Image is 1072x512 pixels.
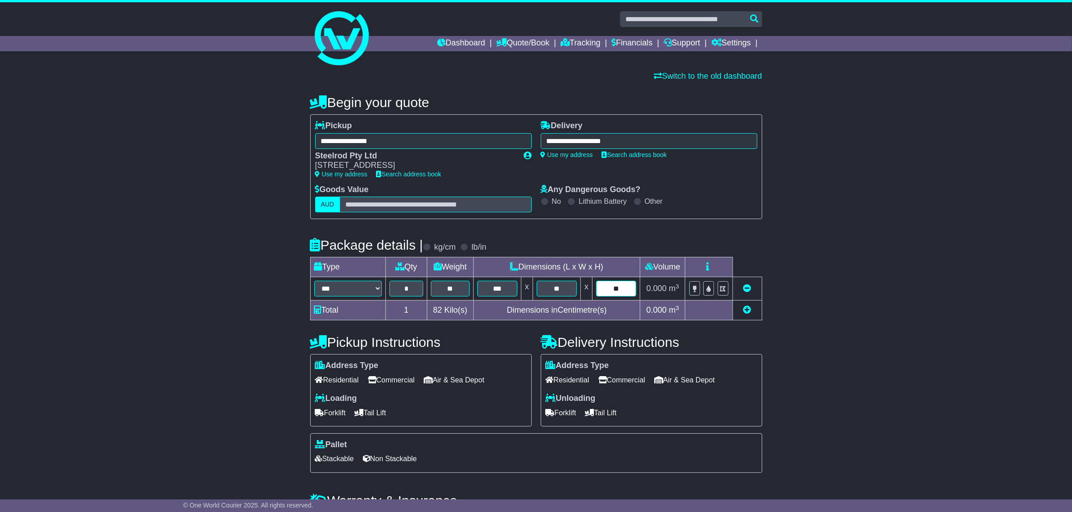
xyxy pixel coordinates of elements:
[471,243,486,252] label: lb/in
[546,406,576,420] span: Forklift
[473,301,640,320] td: Dimensions in Centimetre(s)
[473,257,640,277] td: Dimensions (L x W x H)
[546,361,609,371] label: Address Type
[743,305,751,314] a: Add new item
[669,305,679,314] span: m
[654,373,715,387] span: Air & Sea Depot
[315,161,515,171] div: [STREET_ADDRESS]
[654,72,762,81] a: Switch to the old dashboard
[427,257,474,277] td: Weight
[711,36,751,51] a: Settings
[424,373,484,387] span: Air & Sea Depot
[310,257,385,277] td: Type
[647,305,667,314] span: 0.000
[310,335,532,350] h4: Pickup Instructions
[433,305,442,314] span: 82
[315,121,352,131] label: Pickup
[541,151,593,158] a: Use my address
[385,257,427,277] td: Qty
[598,373,645,387] span: Commercial
[355,406,386,420] span: Tail Lift
[546,373,589,387] span: Residential
[585,406,617,420] span: Tail Lift
[640,257,685,277] td: Volume
[647,284,667,293] span: 0.000
[676,305,679,311] sup: 3
[434,243,456,252] label: kg/cm
[521,277,533,301] td: x
[552,197,561,206] label: No
[611,36,652,51] a: Financials
[541,335,762,350] h4: Delivery Instructions
[427,301,474,320] td: Kilo(s)
[315,151,515,161] div: Steelrod Pty Ltd
[376,171,441,178] a: Search address book
[183,502,313,509] span: © One World Courier 2025. All rights reserved.
[664,36,700,51] a: Support
[363,452,417,466] span: Non Stackable
[676,283,679,290] sup: 3
[315,440,347,450] label: Pallet
[546,394,596,404] label: Unloading
[315,406,346,420] span: Forklift
[645,197,663,206] label: Other
[496,36,549,51] a: Quote/Book
[315,373,359,387] span: Residential
[315,185,369,195] label: Goods Value
[602,151,667,158] a: Search address book
[669,284,679,293] span: m
[315,171,367,178] a: Use my address
[743,284,751,293] a: Remove this item
[315,394,357,404] label: Loading
[310,238,423,252] h4: Package details |
[315,361,379,371] label: Address Type
[385,301,427,320] td: 1
[315,452,354,466] span: Stackable
[561,36,600,51] a: Tracking
[581,277,593,301] td: x
[541,185,641,195] label: Any Dangerous Goods?
[310,301,385,320] td: Total
[310,95,762,110] h4: Begin your quote
[437,36,485,51] a: Dashboard
[310,493,762,508] h4: Warranty & Insurance
[541,121,583,131] label: Delivery
[315,197,340,212] label: AUD
[368,373,415,387] span: Commercial
[579,197,627,206] label: Lithium Battery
